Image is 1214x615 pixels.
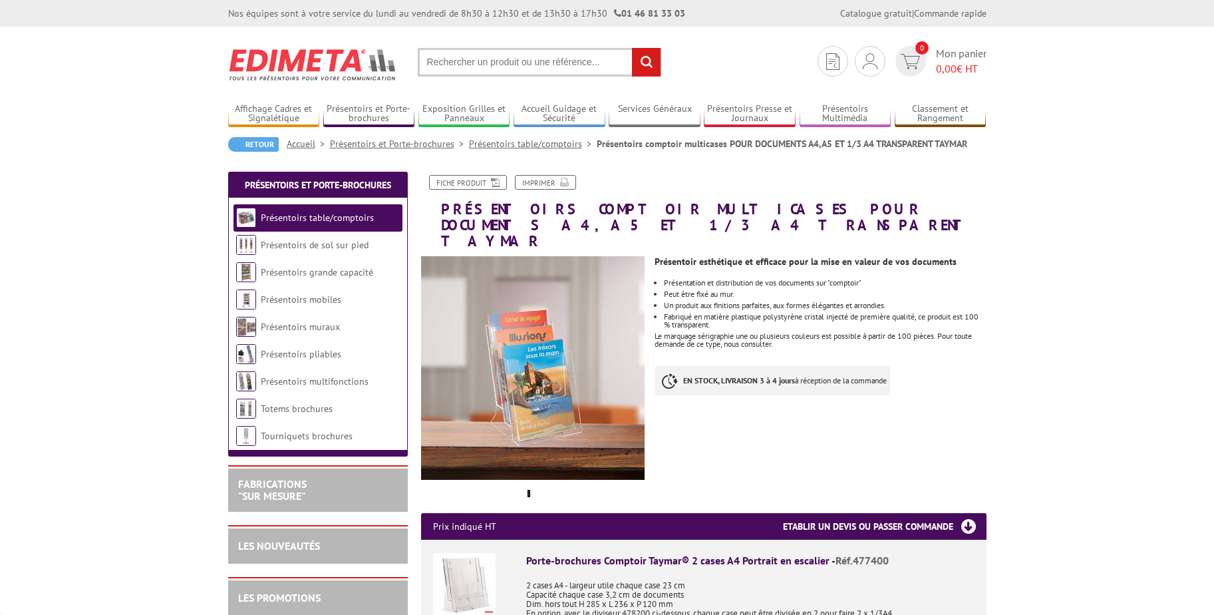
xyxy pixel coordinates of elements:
[236,399,256,419] img: Totems brochures
[936,46,986,77] span: Mon panier
[228,7,685,20] div: Nos équipes sont à votre service du lundi au vendredi de 8h30 à 12h30 et de 13h30 à 17h30
[236,344,256,364] img: Présentoirs pliables
[421,256,645,481] img: porte_brochures_comptoirs_multicases_a4_a5_1-3a4_taymar_477300_mise_en_situation.jpg
[936,62,957,75] span: 0,00
[261,348,341,360] a: Présentoirs pliables
[683,375,795,385] strong: EN STOCK, LIVRAISON 3 à 4 jours
[664,302,986,309] li: Un produit aux finitions parfaites, aux formes élégantes et arrondies.
[261,239,369,251] a: Présentoirs de sol sur pied
[236,235,256,255] img: Présentoirs de sol sur pied
[261,403,333,415] a: Totems brochures
[840,7,912,19] a: Catalogue gratuit
[228,137,279,152] a: Retour
[664,279,986,287] li: Présentation et distribution de vos documents sur "comptoir"
[245,179,391,191] a: Présentoirs et Porte-brochures
[514,103,605,125] a: Accueil Guidage et Sécurité
[433,513,496,540] p: Prix indiqué HT
[238,539,320,552] a: LES NOUVEAUTÉS
[411,175,996,250] h1: Présentoirs comptoir multicases POUR DOCUMENTS A4,A5 ET 1/3 A4 TRANSPARENT TAYMAR
[840,7,986,20] div: |
[515,175,576,190] a: Imprimer
[236,262,256,282] img: Présentoirs grande capacité
[261,212,374,224] a: Présentoirs table/comptoirs
[597,137,967,150] li: Présentoirs comptoir multicases POUR DOCUMENTS A4,A5 ET 1/3 A4 TRANSPARENT TAYMAR
[261,321,340,333] a: Présentoirs muraux
[915,41,929,55] span: 0
[632,48,661,77] input: rechercher
[429,175,507,190] a: Fiche produit
[238,591,321,604] a: LES PROMOTIONS
[526,553,975,568] div: Porte-brochures Comptoir Taymar® 2 cases A4 Portrait en escalier -
[236,426,256,446] img: Tourniquets brochures
[655,256,957,268] strong: Présentoir esthétique et efficace pour la mise en valeur de vos documents
[783,513,986,540] h3: Etablir un devis ou passer commande
[895,103,986,125] a: Classement et Rangement
[261,266,373,278] a: Présentoirs grande capacité
[914,7,986,19] a: Commande rapide
[892,46,986,77] a: devis rapide 0 Mon panier 0,00€ HT
[704,103,796,125] a: Présentoirs Presse et Journaux
[236,371,256,391] img: Présentoirs multifonctions
[469,138,597,150] a: Présentoirs table/comptoirs
[609,103,700,125] a: Services Généraux
[236,208,256,228] img: Présentoirs table/comptoirs
[835,554,889,567] span: Réf.477400
[664,290,986,298] li: Peut être fixé au mur.
[261,375,369,387] a: Présentoirs multifonctions
[614,7,685,19] strong: 01 46 81 33 03
[323,103,415,125] a: Présentoirs et Porte-brochures
[330,138,469,150] a: Présentoirs et Porte-brochures
[863,53,877,69] img: devis rapide
[800,103,891,125] a: Présentoirs Multimédia
[236,317,256,337] img: Présentoirs muraux
[261,430,353,442] a: Tourniquets brochures
[826,53,839,70] img: devis rapide
[287,138,330,150] a: Accueil
[418,103,510,125] a: Exposition Grilles et Panneaux
[228,40,398,89] img: Edimeta
[236,290,256,309] img: Présentoirs mobiles
[655,366,890,395] p: à réception de la commande
[261,294,341,306] a: Présentoirs mobiles
[418,48,661,77] input: Rechercher un produit ou une référence...
[664,313,986,329] li: Fabriqué en matière plastique polystyrène cristal injecté de première qualité, ce produit est 100...
[238,477,307,503] a: FABRICATIONS"Sur Mesure"
[655,332,986,348] div: Le marquage sérigraphie une ou plusieurs couleurs est possible à partir de 100 pièces. Pour toute...
[228,103,320,125] a: Affichage Cadres et Signalétique
[936,61,986,77] span: € HT
[901,54,920,69] img: devis rapide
